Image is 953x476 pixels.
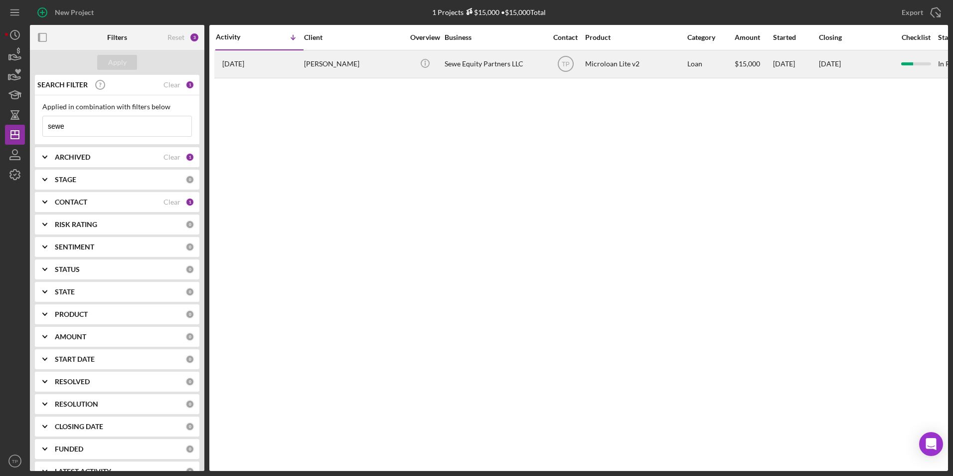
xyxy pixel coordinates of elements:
[185,422,194,431] div: 0
[163,198,180,206] div: Clear
[163,153,180,161] div: Clear
[97,55,137,70] button: Apply
[30,2,104,22] button: New Project
[895,33,937,41] div: Checklist
[55,355,95,363] b: START DATE
[445,51,544,77] div: Sewe Equity Partners LLC
[185,310,194,319] div: 0
[189,32,199,42] div: 3
[773,33,818,41] div: Started
[562,61,569,68] text: TP
[464,8,499,16] div: $15,000
[735,33,772,41] div: Amount
[445,33,544,41] div: Business
[819,33,894,41] div: Closing
[55,423,103,431] b: CLOSING DATE
[687,33,734,41] div: Category
[819,59,841,68] time: [DATE]
[185,265,194,274] div: 0
[55,243,94,251] b: SENTIMENT
[185,445,194,454] div: 0
[37,81,88,89] b: SEARCH FILTER
[185,332,194,341] div: 0
[185,198,194,207] div: 1
[42,103,192,111] div: Applied in combination with filters below
[55,400,98,408] b: RESOLUTION
[585,51,685,77] div: Microloan Lite v2
[55,153,90,161] b: ARCHIVED
[547,33,584,41] div: Contact
[773,51,818,77] div: [DATE]
[902,2,923,22] div: Export
[55,265,80,273] b: STATUS
[735,59,760,68] span: $15,000
[163,81,180,89] div: Clear
[919,432,943,456] div: Open Intercom Messenger
[406,33,444,41] div: Overview
[108,55,127,70] div: Apply
[55,333,86,341] b: AMOUNT
[222,60,244,68] time: 2025-09-19 00:30
[12,459,18,464] text: TP
[892,2,948,22] button: Export
[185,175,194,184] div: 0
[107,33,127,41] b: Filters
[55,176,76,184] b: STAGE
[55,221,97,229] b: RISK RATING
[185,287,194,296] div: 0
[55,288,75,296] b: STATE
[55,468,111,476] b: LATEST ACTIVITY
[5,451,25,471] button: TP
[185,355,194,364] div: 0
[55,310,88,318] b: PRODUCT
[185,467,194,476] div: 0
[585,33,685,41] div: Product
[55,445,83,453] b: FUNDED
[55,378,90,386] b: RESOLVED
[304,33,404,41] div: Client
[304,51,404,77] div: [PERSON_NAME]
[687,51,734,77] div: Loan
[185,242,194,251] div: 0
[216,33,260,41] div: Activity
[185,80,194,89] div: 1
[185,153,194,162] div: 1
[432,8,546,16] div: 1 Projects • $15,000 Total
[55,198,87,206] b: CONTACT
[185,400,194,409] div: 0
[185,220,194,229] div: 0
[185,377,194,386] div: 0
[167,33,184,41] div: Reset
[55,2,94,22] div: New Project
